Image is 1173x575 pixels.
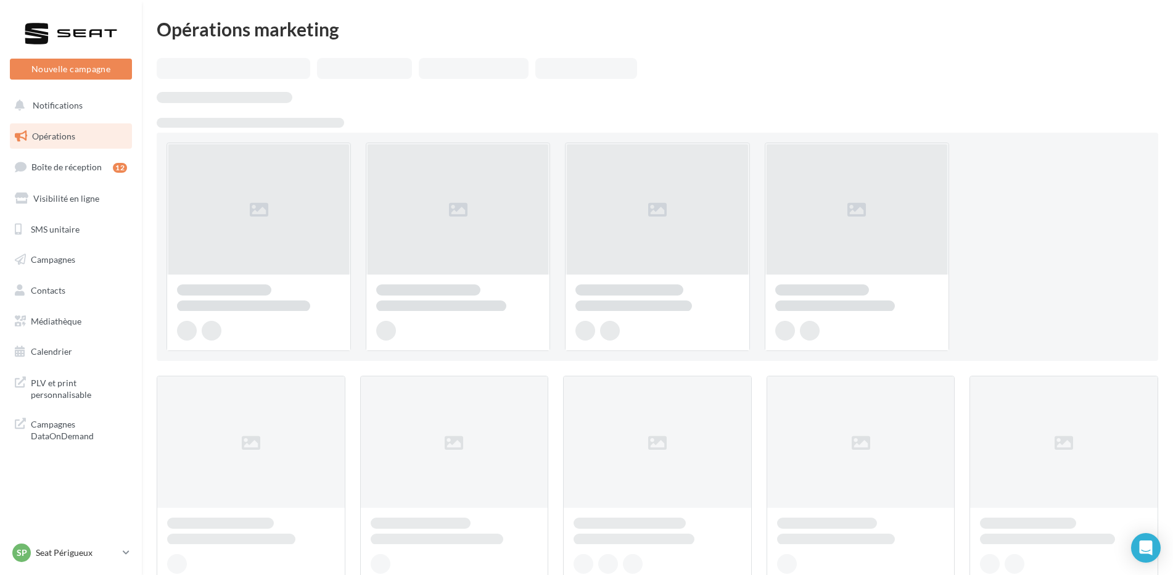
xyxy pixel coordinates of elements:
a: SP Seat Périgueux [10,541,132,565]
a: Médiathèque [7,308,134,334]
a: Campagnes DataOnDemand [7,411,134,447]
button: Notifications [7,93,130,118]
span: Calendrier [31,346,72,357]
button: Nouvelle campagne [10,59,132,80]
span: Opérations [32,131,75,141]
span: PLV et print personnalisable [31,374,127,401]
span: Campagnes DataOnDemand [31,416,127,442]
a: Contacts [7,278,134,304]
a: PLV et print personnalisable [7,370,134,406]
a: SMS unitaire [7,217,134,242]
span: Boîte de réception [31,162,102,172]
a: Campagnes [7,247,134,273]
a: Boîte de réception12 [7,154,134,180]
p: Seat Périgueux [36,547,118,559]
span: Médiathèque [31,316,81,326]
span: SP [17,547,27,559]
span: Notifications [33,100,83,110]
span: Visibilité en ligne [33,193,99,204]
div: 12 [113,163,127,173]
a: Calendrier [7,339,134,365]
span: Campagnes [31,254,75,265]
div: Open Intercom Messenger [1131,533,1161,563]
a: Opérations [7,123,134,149]
span: Contacts [31,285,65,296]
a: Visibilité en ligne [7,186,134,212]
div: Opérations marketing [157,20,1158,38]
span: SMS unitaire [31,223,80,234]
